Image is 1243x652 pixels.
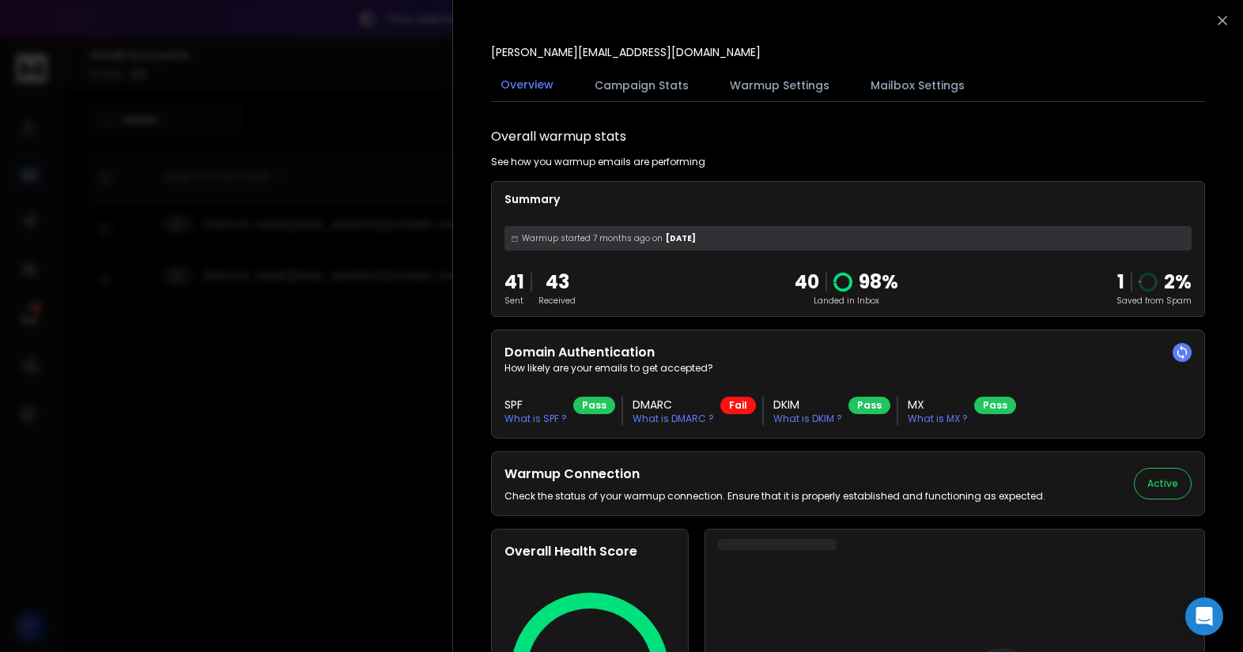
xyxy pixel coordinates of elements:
[504,362,1192,375] p: How likely are your emails to get accepted?
[585,68,698,103] button: Campaign Stats
[538,295,576,307] p: Received
[504,413,567,425] p: What is SPF ?
[974,397,1016,414] div: Pass
[504,226,1192,251] div: [DATE]
[1117,269,1124,295] strong: 1
[538,269,576,295] p: 43
[861,68,974,103] button: Mailbox Settings
[795,269,819,295] p: 40
[504,191,1192,207] p: Summary
[491,44,761,60] p: [PERSON_NAME][EMAIL_ADDRESS][DOMAIN_NAME]
[795,295,898,307] p: Landed in Inbox
[504,542,675,561] h2: Overall Health Score
[1116,295,1192,307] p: Saved from Spam
[720,68,839,103] button: Warmup Settings
[573,397,615,414] div: Pass
[908,397,968,413] h3: MX
[504,295,524,307] p: Sent
[522,232,663,244] span: Warmup started 7 months ago on
[773,397,842,413] h3: DKIM
[491,127,626,146] h1: Overall warmup stats
[1134,468,1192,499] button: Active
[859,269,898,295] p: 98 %
[1185,597,1223,635] div: Open Intercom Messenger
[848,397,890,414] div: Pass
[908,413,968,425] p: What is MX ?
[504,397,567,413] h3: SPF
[491,67,563,104] button: Overview
[504,490,1045,503] p: Check the status of your warmup connection. Ensure that it is properly established and functionin...
[504,465,1045,484] h2: Warmup Connection
[633,413,714,425] p: What is DMARC ?
[1164,269,1192,295] p: 2 %
[491,156,705,168] p: See how you warmup emails are performing
[504,343,1192,362] h2: Domain Authentication
[504,269,524,295] p: 41
[720,397,756,414] div: Fail
[773,413,842,425] p: What is DKIM ?
[633,397,714,413] h3: DMARC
